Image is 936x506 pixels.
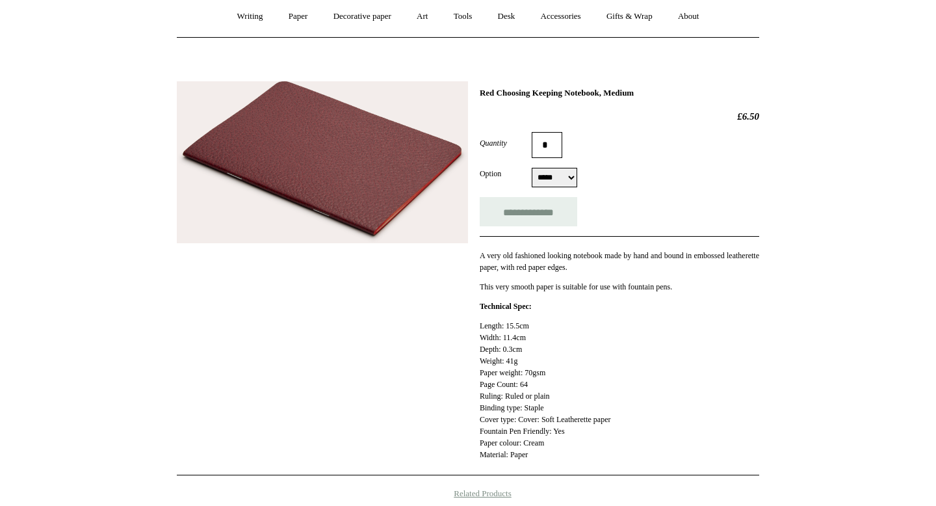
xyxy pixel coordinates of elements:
label: Quantity [480,137,532,149]
h2: £6.50 [480,111,759,122]
p: Length: 15.5cm Width: 11.4cm Depth: 0.3cm Weight: 41g Paper weight: 70gsm Page Count: 64 Ruling: ... [480,320,759,460]
h4: Related Products [143,488,793,499]
label: Option [480,168,532,180]
h1: Red Choosing Keeping Notebook, Medium [480,88,759,98]
strong: Technical Spec: [480,302,532,311]
p: A very old fashioned looking notebook made by hand and bound in embossed leatherette paper, with ... [480,250,759,273]
p: This very smooth paper is suitable for use with fountain pens. [480,281,759,293]
img: Red Choosing Keeping Notebook, Medium [177,81,468,243]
